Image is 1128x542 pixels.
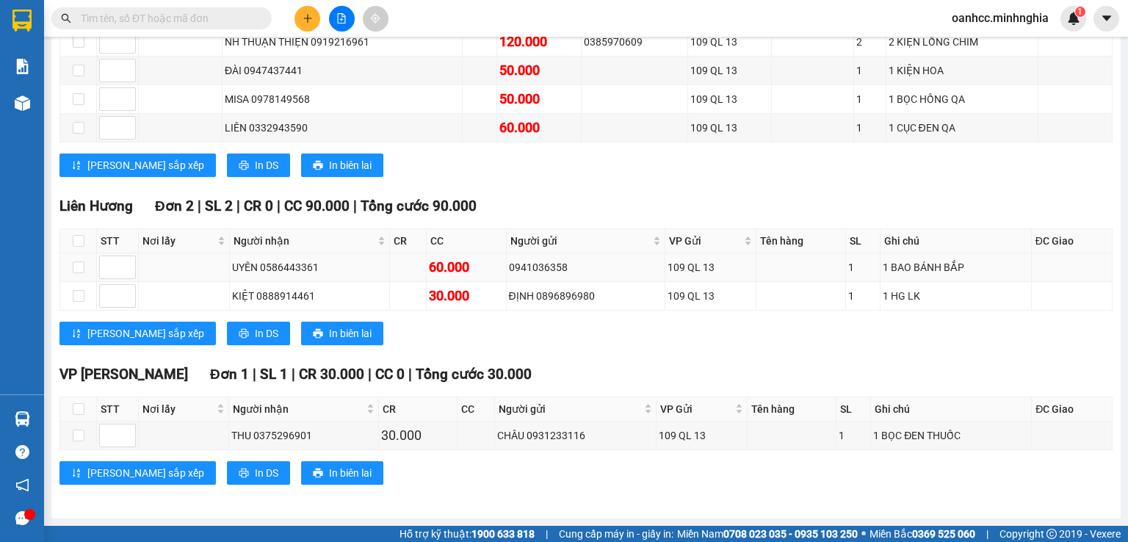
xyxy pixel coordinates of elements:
th: Ghi chú [871,397,1032,422]
td: 109 QL 13 [665,282,756,311]
span: Hỗ trợ kỹ thuật: [399,526,535,542]
div: 1 [856,62,883,79]
span: | [546,526,548,542]
span: copyright [1046,529,1057,539]
button: plus [294,6,320,32]
img: warehouse-icon [15,411,30,427]
img: icon-new-feature [1067,12,1080,25]
span: search [61,13,71,24]
span: | [253,366,256,383]
div: 109 QL 13 [690,91,769,107]
div: 109 QL 13 [690,120,769,136]
span: Miền Bắc [869,526,975,542]
th: ĐC Giao [1032,229,1113,253]
span: In biên lai [329,157,372,173]
div: LIÊN 0332943590 [225,120,460,136]
span: Liên Hương [59,198,133,214]
span: oanhcc.minhnghia [940,9,1060,27]
span: Cung cấp máy in - giấy in: [559,526,673,542]
span: CR 30.000 [299,366,364,383]
button: sort-ascending[PERSON_NAME] sắp xếp [59,322,216,345]
th: CC [427,229,506,253]
th: SL [836,397,871,422]
span: 1 [1077,7,1082,17]
span: caret-down [1100,12,1113,25]
span: CR 0 [244,198,273,214]
td: 109 QL 13 [688,114,772,142]
th: Tên hàng [756,229,846,253]
button: caret-down [1093,6,1119,32]
span: In biên lai [329,325,372,342]
th: STT [97,229,139,253]
th: SL [846,229,881,253]
div: NH THUẬN THIỆN 0919216961 [225,34,460,50]
div: THU 0375296901 [231,427,375,444]
div: 60.000 [499,118,579,138]
button: printerIn DS [227,153,290,177]
button: printerIn biên lai [301,153,383,177]
div: 109 QL 13 [659,427,744,444]
span: Người nhận [234,233,375,249]
div: 109 QL 13 [668,259,753,275]
span: | [408,366,412,383]
sup: 1 [1075,7,1085,17]
span: Người gửi [499,401,642,417]
span: Tổng cước 30.000 [416,366,532,383]
div: 0385970609 [584,34,684,50]
span: | [986,526,988,542]
span: sort-ascending [71,468,82,480]
th: Ghi chú [881,229,1032,253]
span: printer [313,328,323,340]
span: VP Gửi [669,233,741,249]
span: | [353,198,357,214]
div: 1 [848,288,878,304]
button: printerIn DS [227,461,290,485]
th: ĐC Giao [1032,397,1113,422]
div: 1 [856,91,883,107]
span: printer [239,468,249,480]
span: question-circle [15,445,29,459]
div: 1 BỌC ĐEN THUỐC [873,427,1029,444]
th: CR [379,397,458,422]
div: 60.000 [429,257,503,278]
span: Người nhận [233,401,363,417]
span: Tổng cước 90.000 [361,198,477,214]
span: CC 0 [375,366,405,383]
img: warehouse-icon [15,95,30,111]
span: CC 90.000 [284,198,350,214]
div: 109 QL 13 [690,34,769,50]
span: VP [PERSON_NAME] [59,366,188,383]
span: | [292,366,295,383]
div: ĐỊNH 0896896980 [509,288,662,304]
input: Tìm tên, số ĐT hoặc mã đơn [81,10,254,26]
span: Đơn 1 [210,366,249,383]
span: Nơi lấy [142,233,214,249]
button: printerIn biên lai [301,461,383,485]
span: In biên lai [329,465,372,481]
div: 109 QL 13 [690,62,769,79]
span: [PERSON_NAME] sắp xếp [87,325,204,342]
div: 1 KIỆN HOA [889,62,1035,79]
span: sort-ascending [71,160,82,172]
div: 50.000 [499,60,579,81]
div: 2 [856,34,883,50]
button: aim [363,6,388,32]
div: MISA 0978149568 [225,91,460,107]
span: notification [15,478,29,492]
div: 1 BỌC HỒNG QA [889,91,1035,107]
span: plus [303,13,313,24]
button: printerIn biên lai [301,322,383,345]
th: Tên hàng [748,397,837,422]
span: SL 1 [260,366,288,383]
span: Miền Nam [677,526,858,542]
span: Nơi lấy [142,401,214,417]
th: STT [97,397,139,422]
div: 1 CỤC ĐEN QA [889,120,1035,136]
div: 30.000 [381,425,455,446]
div: 1 [848,259,878,275]
span: VP Gửi [660,401,731,417]
strong: 0708 023 035 - 0935 103 250 [723,528,858,540]
span: In DS [255,465,278,481]
span: In DS [255,157,278,173]
div: 1 HG LK [883,288,1029,304]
